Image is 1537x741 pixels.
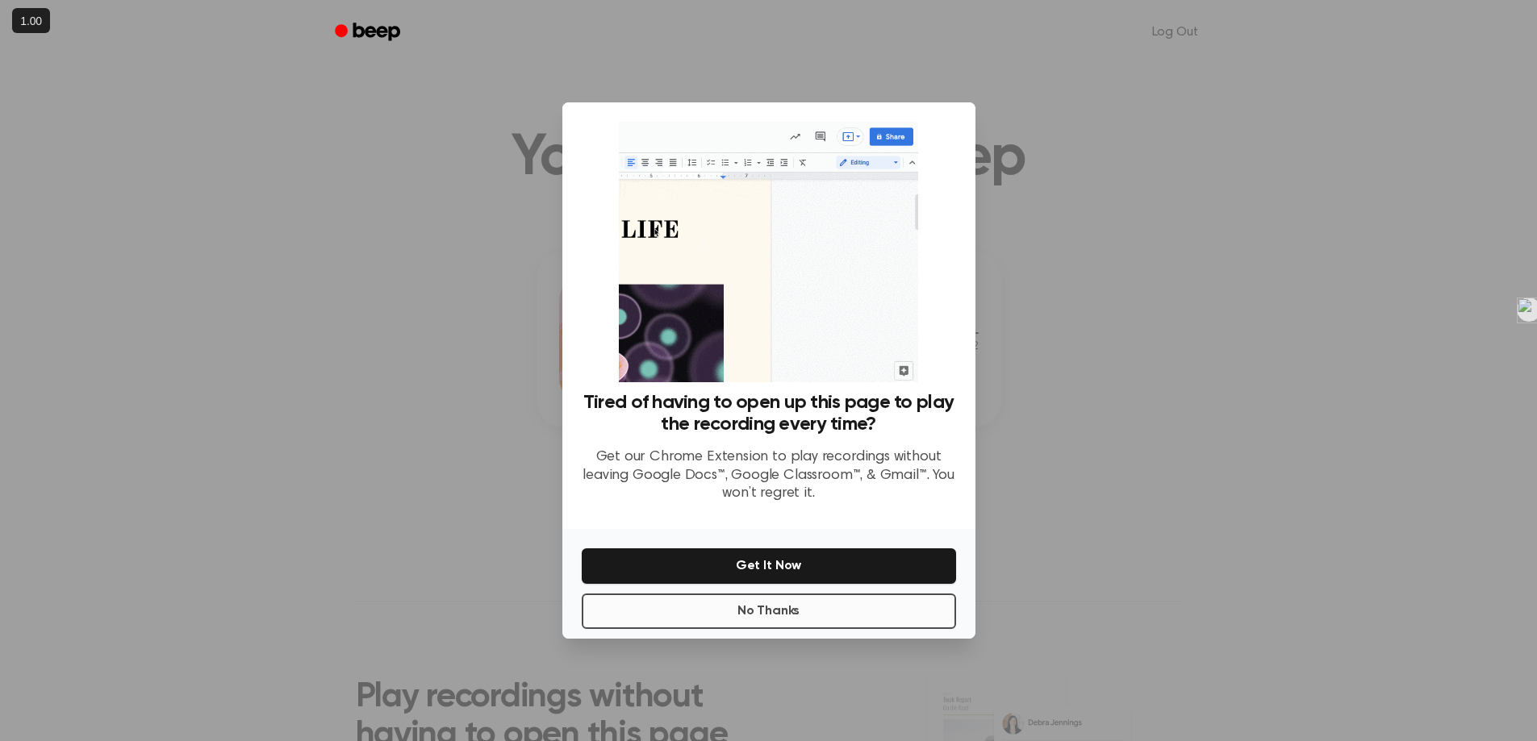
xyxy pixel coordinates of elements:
h3: Tired of having to open up this page to play the recording every time? [582,392,956,435]
button: Get It Now [582,548,956,584]
a: Beep [324,17,415,48]
img: Beep extension in action [619,122,918,382]
a: Log Out [1136,13,1214,52]
button: No Thanks [582,593,956,629]
p: Get our Chrome Extension to play recordings without leaving Google Docs™, Google Classroom™, & Gm... [582,448,956,503]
